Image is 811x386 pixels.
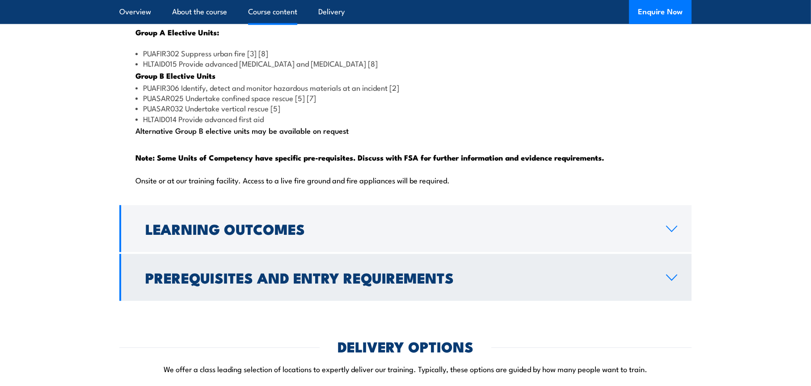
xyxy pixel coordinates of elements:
li: HLTAID014 Provide advanced first aid [135,114,676,124]
li: PUAFIR306 Identify, detect and monitor hazardous materials at an incident [2] [135,82,676,93]
h2: Learning Outcomes [145,222,652,235]
p: We offer a class leading selection of locations to expertly deliver our training. Typically, thes... [119,364,692,374]
a: Prerequisites and Entry Requirements [119,254,692,301]
a: Learning Outcomes [119,205,692,252]
li: PUASAR025 Undertake confined space rescue [5] [7] [135,93,676,103]
strong: Note: Some Units of Competency have specific pre-requisites. Discuss with FSA for further informa... [135,152,604,163]
li: PUASAR032 Undertake vertical rescue [5] [135,103,676,113]
li: PUAFIR302 Suppress urban fire [3] [8] [135,48,676,58]
h2: DELIVERY OPTIONS [338,340,473,352]
li: HLTAID015 Provide advanced [MEDICAL_DATA] and [MEDICAL_DATA] [8] [135,58,676,68]
strong: Group B Elective Units [135,70,215,81]
h2: Prerequisites and Entry Requirements [145,271,652,284]
strong: Group A Elective Units: [135,26,219,38]
p: Onsite or at our training facility. Access to a live fire ground and fire appliances will be requ... [135,175,676,184]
